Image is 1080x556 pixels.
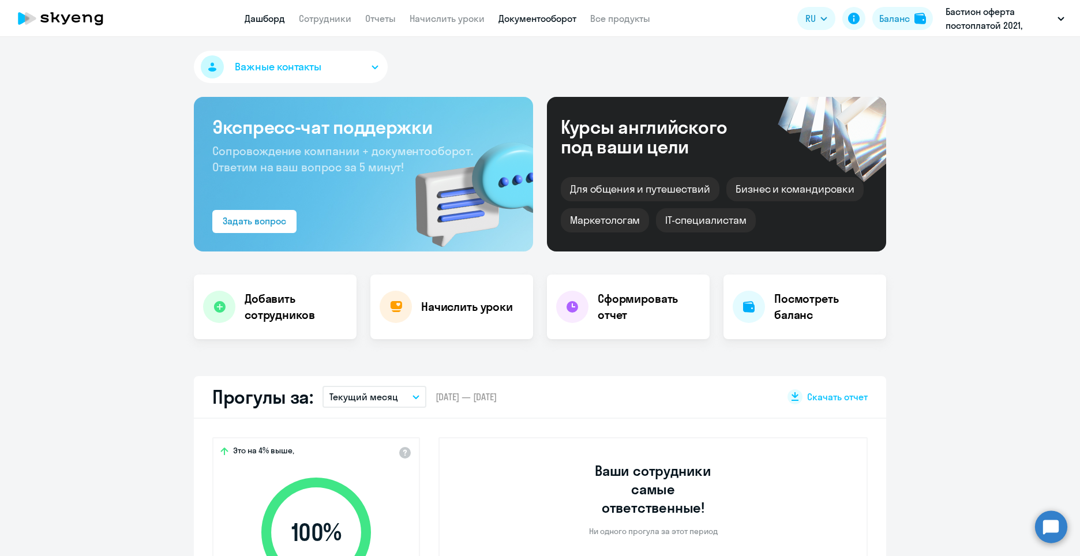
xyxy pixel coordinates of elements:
button: Задать вопрос [212,210,297,233]
button: Текущий месяц [322,386,426,408]
a: Документооборот [498,13,576,24]
span: Важные контакты [235,59,321,74]
span: Сопровождение компании + документооборот. Ответим на ваш вопрос за 5 минут! [212,144,473,174]
div: Курсы английского под ваши цели [561,117,758,156]
h3: Экспресс-чат поддержки [212,115,515,138]
button: Важные контакты [194,51,388,83]
h4: Посмотреть баланс [774,291,877,323]
span: Это на 4% выше, [233,445,294,459]
div: Баланс [879,12,910,25]
h4: Сформировать отчет [598,291,700,323]
a: Дашборд [245,13,285,24]
div: Маркетологам [561,208,649,232]
p: Бастион оферта постоплатой 2021, БАСТИОН, АО [946,5,1053,32]
button: RU [797,7,835,30]
h3: Ваши сотрудники самые ответственные! [579,461,727,517]
img: bg-img [399,122,533,251]
p: Ни одного прогула за этот период [589,526,718,536]
p: Текущий месяц [329,390,398,404]
button: Бастион оферта постоплатой 2021, БАСТИОН, АО [940,5,1070,32]
div: Задать вопрос [223,214,286,228]
span: Скачать отчет [807,390,868,403]
h4: Добавить сотрудников [245,291,347,323]
img: balance [914,13,926,24]
button: Балансbalance [872,7,933,30]
a: Отчеты [365,13,396,24]
h2: Прогулы за: [212,385,313,408]
div: IT-специалистам [656,208,755,232]
div: Для общения и путешествий [561,177,719,201]
a: Все продукты [590,13,650,24]
span: 100 % [250,519,382,546]
span: [DATE] — [DATE] [436,390,497,403]
a: Сотрудники [299,13,351,24]
div: Бизнес и командировки [726,177,864,201]
a: Начислить уроки [410,13,485,24]
span: RU [805,12,816,25]
h4: Начислить уроки [421,299,513,315]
